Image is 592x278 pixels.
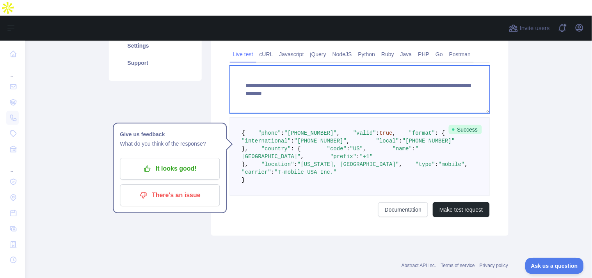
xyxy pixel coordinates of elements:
button: There's an issue [120,185,220,207]
span: : { [435,130,445,136]
a: NodeJS [329,48,355,61]
span: , [347,138,350,144]
a: Privacy policy [480,263,508,268]
span: : [347,146,350,152]
span: "[US_STATE], [GEOGRAPHIC_DATA]" [297,161,399,168]
p: There's an issue [126,189,214,202]
span: , [363,146,366,152]
a: Javascript [276,48,307,61]
a: Abstract API Inc. [402,263,436,268]
span: "type" [416,161,435,168]
span: "carrier" [242,169,272,175]
span: , [337,130,340,136]
span: "valid" [353,130,376,136]
button: It looks good! [120,158,220,180]
span: : [271,169,274,175]
span: }, [242,161,249,168]
a: Live test [230,48,256,61]
button: Make test request [433,202,489,217]
span: : [357,153,360,160]
span: : [376,130,379,136]
span: "[PHONE_NUMBER]" [284,130,337,136]
div: ... [6,158,19,173]
span: "[PHONE_NUMBER]" [402,138,455,144]
span: "phone" [258,130,281,136]
span: : [291,138,294,144]
span: "local" [376,138,399,144]
span: "T-mobile USA Inc." [275,169,337,175]
span: , [393,130,396,136]
h1: Give us feedback [120,130,220,139]
a: Ruby [378,48,397,61]
span: "+1" [360,153,373,160]
div: ... [6,62,19,78]
span: : [294,161,297,168]
a: jQuery [307,48,329,61]
a: Java [397,48,415,61]
span: "mobile" [439,161,465,168]
span: } [242,177,245,183]
a: Python [355,48,379,61]
span: : { [291,146,301,152]
a: Go [432,48,446,61]
span: "code" [327,146,347,152]
span: : [412,146,415,152]
span: "US" [350,146,363,152]
span: : [399,138,402,144]
span: , [399,161,402,168]
span: : [435,161,438,168]
span: Success [449,125,482,134]
iframe: Toggle Customer Support [525,258,584,274]
span: true [379,130,393,136]
span: , [301,153,304,160]
button: Invite users [507,22,551,34]
a: Postman [446,48,474,61]
span: "location" [261,161,294,168]
span: { [242,130,245,136]
span: "name" [393,146,412,152]
span: "country" [261,146,291,152]
span: : [281,130,284,136]
a: Documentation [378,202,428,217]
a: Settings [118,37,192,54]
p: It looks good! [126,162,214,176]
span: Invite users [520,24,550,33]
p: What do you think of the response? [120,139,220,149]
span: "international" [242,138,291,144]
a: Terms of service [441,263,475,268]
span: "[PHONE_NUMBER]" [294,138,347,144]
a: PHP [415,48,433,61]
a: Support [118,54,192,71]
span: , [465,161,468,168]
span: }, [242,146,249,152]
span: "format" [409,130,435,136]
span: "prefix" [330,153,356,160]
a: cURL [256,48,276,61]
